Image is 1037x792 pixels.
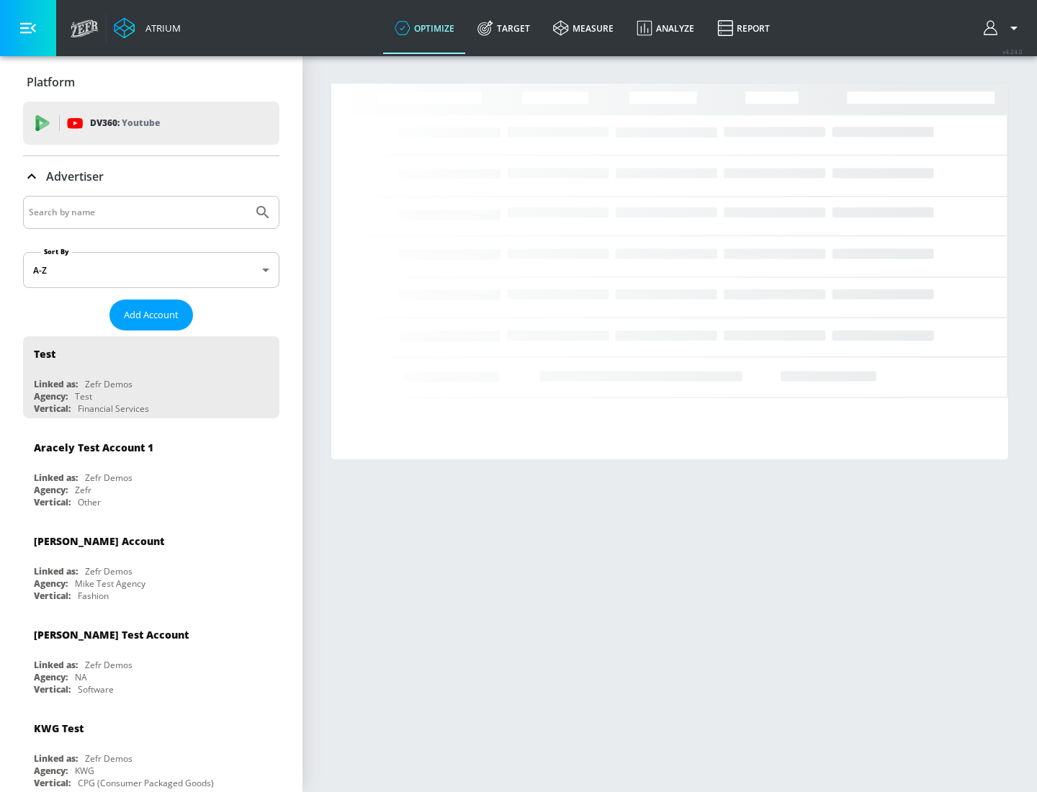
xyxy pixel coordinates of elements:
p: Platform [27,74,75,90]
div: CPG (Consumer Packaged Goods) [78,777,214,789]
div: Linked as: [34,378,78,390]
div: Linked as: [34,565,78,577]
div: Vertical: [34,777,71,789]
div: TestLinked as:Zefr DemosAgency:TestVertical:Financial Services [23,336,279,418]
div: [PERSON_NAME] Test AccountLinked as:Zefr DemosAgency:NAVertical:Software [23,617,279,699]
div: Vertical: [34,402,71,415]
div: Platform [23,62,279,102]
div: KWG [75,765,94,777]
p: DV360: [90,115,160,131]
p: Advertiser [46,168,104,184]
div: Vertical: [34,683,71,696]
div: Zefr Demos [85,472,133,484]
a: Analyze [625,2,706,54]
div: Zefr [75,484,91,496]
div: Agency: [34,484,68,496]
a: optimize [383,2,466,54]
p: Youtube [122,115,160,130]
span: Add Account [124,307,179,323]
div: [PERSON_NAME] Account [34,534,164,548]
div: [PERSON_NAME] AccountLinked as:Zefr DemosAgency:Mike Test AgencyVertical:Fashion [23,523,279,606]
div: Linked as: [34,472,78,484]
div: NA [75,671,87,683]
div: Financial Services [78,402,149,415]
div: Agency: [34,765,68,777]
a: Target [466,2,542,54]
div: Fashion [78,590,109,602]
div: A-Z [23,252,279,288]
button: Add Account [109,300,193,330]
div: Linked as: [34,752,78,765]
div: Software [78,683,114,696]
div: Zefr Demos [85,565,133,577]
div: Zefr Demos [85,659,133,671]
div: Agency: [34,671,68,683]
div: Zefr Demos [85,378,133,390]
a: measure [542,2,625,54]
div: Advertiser [23,156,279,197]
div: KWG Test [34,721,84,735]
span: v 4.24.0 [1002,48,1023,55]
div: Aracely Test Account 1Linked as:Zefr DemosAgency:ZefrVertical:Other [23,430,279,512]
div: Test [75,390,92,402]
div: Other [78,496,101,508]
a: Atrium [114,17,181,39]
div: Test [34,347,55,361]
div: Agency: [34,577,68,590]
div: DV360: Youtube [23,102,279,145]
input: Search by name [29,203,247,222]
div: Aracely Test Account 1 [34,441,153,454]
div: Zefr Demos [85,752,133,765]
div: Linked as: [34,659,78,671]
div: [PERSON_NAME] Test Account [34,628,189,642]
div: Vertical: [34,590,71,602]
div: Atrium [140,22,181,35]
div: Mike Test Agency [75,577,145,590]
label: Sort By [41,247,72,256]
div: Vertical: [34,496,71,508]
div: Agency: [34,390,68,402]
a: Report [706,2,781,54]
